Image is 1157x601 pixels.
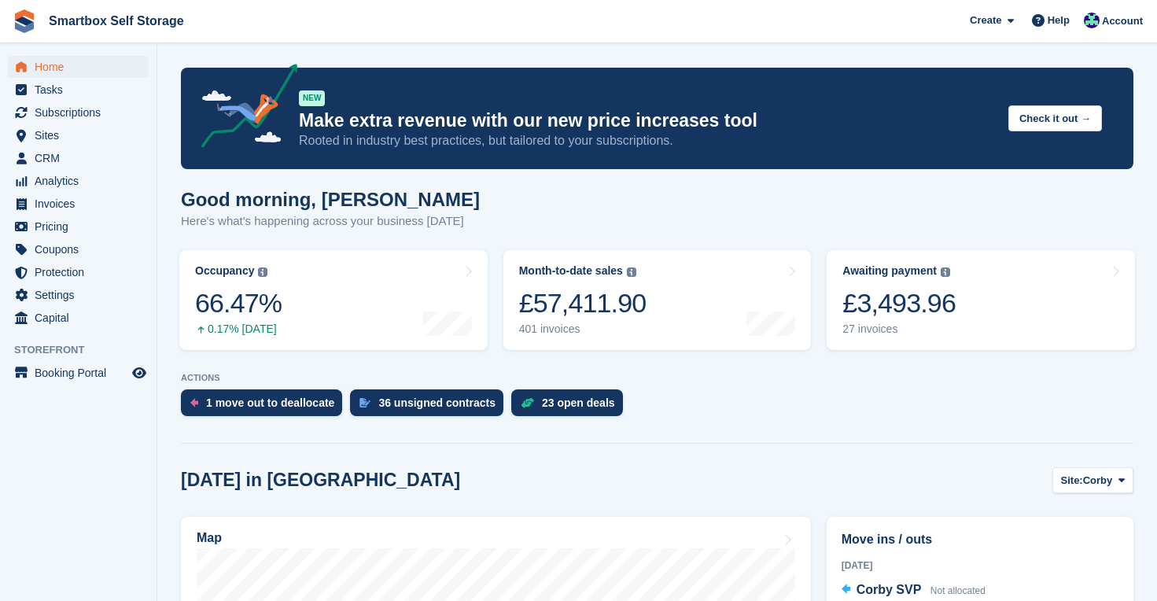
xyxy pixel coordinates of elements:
span: Analytics [35,170,129,192]
a: Preview store [130,363,149,382]
span: Sites [35,124,129,146]
a: Awaiting payment £3,493.96 27 invoices [827,250,1135,350]
a: 1 move out to deallocate [181,389,350,424]
span: Not allocated [930,585,986,596]
a: Occupancy 66.47% 0.17% [DATE] [179,250,488,350]
div: 23 open deals [542,396,615,409]
p: Rooted in industry best practices, but tailored to your subscriptions. [299,132,996,149]
h2: Move ins / outs [842,530,1118,549]
div: 66.47% [195,287,282,319]
a: menu [8,170,149,192]
a: menu [8,124,149,146]
a: Smartbox Self Storage [42,8,190,34]
a: menu [8,362,149,384]
img: Roger Canham [1084,13,1100,28]
h2: [DATE] in [GEOGRAPHIC_DATA] [181,470,460,491]
span: Site: [1061,473,1083,489]
img: price-adjustments-announcement-icon-8257ccfd72463d97f412b2fc003d46551f7dbcb40ab6d574587a9cd5c0d94... [188,64,298,153]
h2: Map [197,531,222,545]
div: £3,493.96 [842,287,956,319]
span: Create [970,13,1001,28]
img: stora-icon-8386f47178a22dfd0bd8f6a31ec36ba5ce8667c1dd55bd0f319d3a0aa187defe.svg [13,9,36,33]
h1: Good morning, [PERSON_NAME] [181,189,480,210]
a: menu [8,56,149,78]
img: deal-1b604bf984904fb50ccaf53a9ad4b4a5d6e5aea283cecdc64d6e3604feb123c2.svg [521,397,534,408]
img: icon-info-grey-7440780725fd019a000dd9b08b2336e03edf1995a4989e88bcd33f0948082b44.svg [941,267,950,277]
a: 23 open deals [511,389,631,424]
a: menu [8,193,149,215]
div: 0.17% [DATE] [195,323,282,336]
span: Invoices [35,193,129,215]
span: Protection [35,261,129,283]
div: 36 unsigned contracts [378,396,496,409]
p: Make extra revenue with our new price increases tool [299,109,996,132]
a: menu [8,261,149,283]
span: Subscriptions [35,101,129,124]
img: icon-info-grey-7440780725fd019a000dd9b08b2336e03edf1995a4989e88bcd33f0948082b44.svg [258,267,267,277]
div: 27 invoices [842,323,956,336]
span: Coupons [35,238,129,260]
div: [DATE] [842,559,1118,573]
span: Settings [35,284,129,306]
div: 1 move out to deallocate [206,396,334,409]
a: menu [8,79,149,101]
p: Here's what's happening across your business [DATE] [181,212,480,230]
span: Booking Portal [35,362,129,384]
span: Pricing [35,216,129,238]
a: Corby SVP Not allocated [842,581,986,601]
a: menu [8,307,149,329]
div: Occupancy [195,264,254,278]
span: Corby SVP [857,583,922,596]
img: contract_signature_icon-13c848040528278c33f63329250d36e43548de30e8caae1d1a13099fd9432cc5.svg [359,398,370,407]
span: Capital [35,307,129,329]
span: Tasks [35,79,129,101]
a: menu [8,147,149,169]
a: 36 unsigned contracts [350,389,511,424]
a: Month-to-date sales £57,411.90 401 invoices [503,250,812,350]
div: £57,411.90 [519,287,647,319]
img: icon-info-grey-7440780725fd019a000dd9b08b2336e03edf1995a4989e88bcd33f0948082b44.svg [627,267,636,277]
div: Awaiting payment [842,264,937,278]
span: CRM [35,147,129,169]
span: Storefront [14,342,157,358]
p: ACTIONS [181,373,1133,383]
a: menu [8,238,149,260]
div: 401 invoices [519,323,647,336]
span: Home [35,56,129,78]
a: menu [8,101,149,124]
div: NEW [299,90,325,106]
span: Corby [1083,473,1113,489]
a: menu [8,284,149,306]
img: move_outs_to_deallocate_icon-f764333ba52eb49d3ac5e1228854f67142a1ed5810a6f6cc68b1a99e826820c5.svg [190,398,198,407]
span: Help [1048,13,1070,28]
span: Account [1102,13,1143,29]
button: Check it out → [1008,105,1102,131]
a: menu [8,216,149,238]
button: Site: Corby [1052,467,1133,493]
div: Month-to-date sales [519,264,623,278]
